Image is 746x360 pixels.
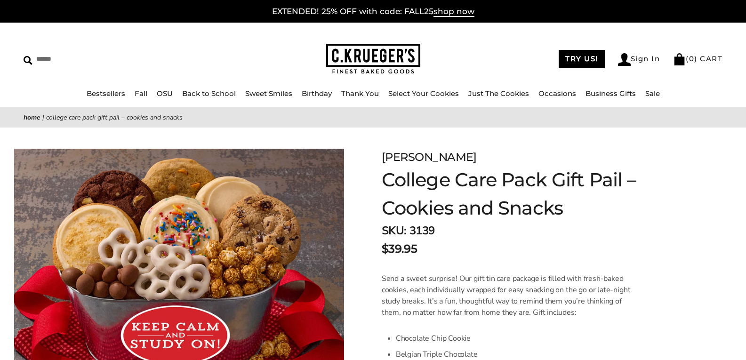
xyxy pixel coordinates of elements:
[618,53,631,66] img: Account
[341,89,379,98] a: Thank You
[689,54,695,63] span: 0
[24,52,136,66] input: Search
[409,223,435,238] span: 3139
[157,89,173,98] a: OSU
[468,89,529,98] a: Just The Cookies
[396,330,639,346] li: Chocolate Chip Cookie
[382,166,682,222] h1: College Care Pack Gift Pail – Cookies and Snacks
[382,223,407,238] strong: SKU:
[433,7,474,17] span: shop now
[618,53,660,66] a: Sign In
[24,112,722,123] nav: breadcrumbs
[302,89,332,98] a: Birthday
[645,89,660,98] a: Sale
[382,149,682,166] div: [PERSON_NAME]
[673,53,686,65] img: Bag
[326,44,420,74] img: C.KRUEGER'S
[388,89,459,98] a: Select Your Cookies
[673,54,722,63] a: (0) CART
[538,89,576,98] a: Occasions
[46,113,183,122] span: College Care Pack Gift Pail – Cookies and Snacks
[24,113,40,122] a: Home
[586,89,636,98] a: Business Gifts
[245,89,292,98] a: Sweet Smiles
[182,89,236,98] a: Back to School
[272,7,474,17] a: EXTENDED! 25% OFF with code: FALL25shop now
[87,89,125,98] a: Bestsellers
[42,113,44,122] span: |
[135,89,147,98] a: Fall
[382,240,417,257] span: $39.95
[382,273,639,318] p: Send a sweet surprise! Our gift tin care package is filled with fresh-baked cookies, each individ...
[559,50,605,68] a: TRY US!
[24,56,32,65] img: Search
